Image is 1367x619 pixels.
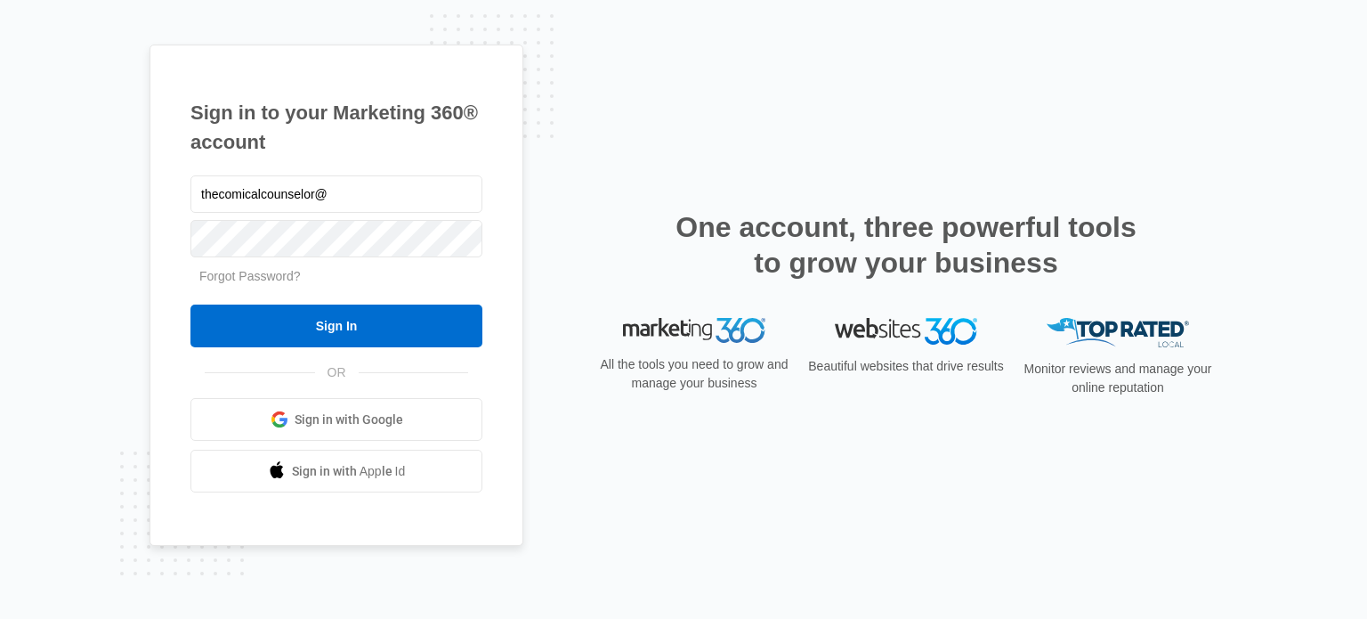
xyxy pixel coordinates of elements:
span: Sign in with Google [295,411,403,429]
h2: One account, three powerful tools to grow your business [670,209,1142,281]
img: Websites 360 [835,318,977,344]
a: Sign in with Google [190,398,482,441]
h1: Sign in to your Marketing 360® account [190,98,482,157]
img: Top Rated Local [1047,318,1189,347]
img: Marketing 360 [623,318,765,343]
span: Sign in with Apple Id [292,462,406,481]
p: All the tools you need to grow and manage your business [595,355,794,393]
p: Monitor reviews and manage your online reputation [1018,360,1217,397]
a: Forgot Password? [199,269,301,283]
a: Sign in with Apple Id [190,450,482,493]
input: Email [190,175,482,213]
span: OR [315,363,359,382]
input: Sign In [190,305,482,347]
p: Beautiful websites that drive results [806,357,1006,376]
